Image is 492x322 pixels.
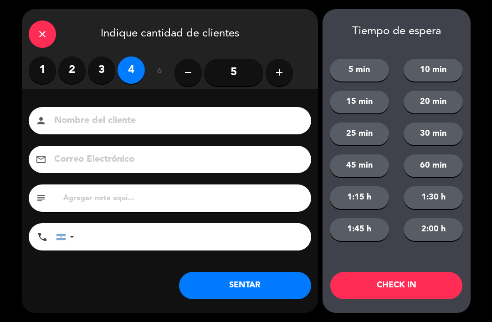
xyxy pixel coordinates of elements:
button: 1:45 h [330,218,389,241]
button: 2:00 h [404,218,463,241]
button: 1:15 h [330,186,389,209]
div: Tiempo de espera [323,25,471,38]
button: 15 min [330,91,389,113]
button: 5 min [330,59,389,82]
input: Correo Electrónico [53,152,299,168]
button: SENTAR [179,272,311,299]
button: 60 min [404,154,463,177]
button: 1:30 h [404,186,463,209]
button: 45 min [330,154,389,177]
label: 4 [118,56,145,84]
button: 20 min [404,91,463,113]
input: Agregar nota aquí... [62,192,304,204]
i: person [36,115,46,126]
div: Argentina: +54 [56,224,77,250]
i: email [36,154,46,165]
div: ó [145,56,174,88]
i: phone [37,231,48,242]
input: Nombre del cliente [53,113,299,129]
label: 3 [88,56,115,84]
button: remove [174,59,202,86]
button: 25 min [330,123,389,145]
button: CHECK IN [330,272,462,299]
label: 2 [58,56,86,84]
button: 10 min [404,59,463,82]
i: subject [36,193,46,204]
i: add [274,67,285,78]
label: 1 [29,56,56,84]
i: remove [183,67,194,78]
button: add [266,59,293,86]
i: close [37,29,48,40]
button: 30 min [404,123,463,145]
div: Indique cantidad de clientes [22,9,318,56]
